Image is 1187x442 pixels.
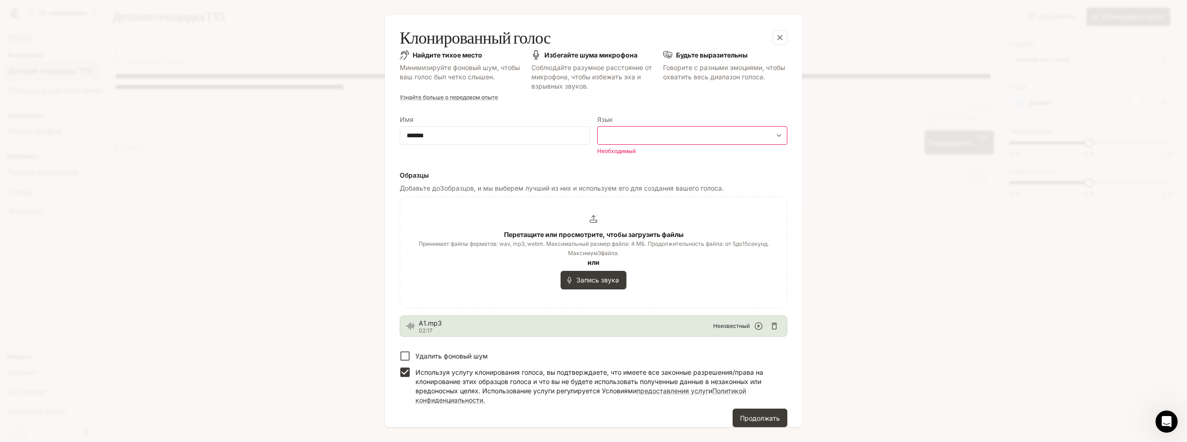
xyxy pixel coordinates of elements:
[708,387,712,395] font: и
[676,51,747,59] font: Будьте выразительны
[544,51,638,59] font: Избегайте шума микрофона
[444,184,724,192] font: образцов, и мы выберем лучший из них и используем его для создания вашего голоса.
[713,322,750,329] font: Неизвестный
[598,131,787,140] div: ​
[601,250,619,256] font: файла.
[597,147,636,154] font: Необходимый
[736,240,742,247] font: до
[419,319,442,327] font: А1.mp3
[413,51,482,59] font: Найдите тихое место
[587,258,600,266] font: или
[725,240,736,247] font: от 5
[419,240,724,247] font: Принимает файлы форматов: wav, mp3, webm. Максимальный размер файла: 4 МБ. Продолжительность файла:
[576,276,619,284] font: Запись звука
[400,171,429,179] font: Образцы
[733,409,787,427] button: Продолжать
[504,231,683,238] font: Перетащите или просмотрите, чтобы загрузить файлы
[415,368,763,395] font: Используя услугу клонирования голоса, вы подтверждаете, что имеете все законные разрешения/права ...
[531,64,652,90] font: Соблюдайте разумное расстояние от микрофона, чтобы избежать эха и взрывных звуков.
[637,387,708,395] a: предоставления услуг
[440,184,444,192] font: 3
[400,94,498,101] a: Узнайте больше о передовом опыте
[400,184,440,192] font: Добавьте до
[419,327,433,334] font: 02:17
[598,250,601,256] font: 3
[740,414,780,422] font: Продолжать
[400,115,414,123] font: Имя
[400,26,551,48] font: Клонированный голос
[561,271,626,289] button: Запись звука
[1155,410,1178,433] iframe: Интерком-чат в режиме реального времени
[415,352,488,360] font: Удалить фоновый шум
[663,64,785,81] font: Говорите с разными эмоциями, чтобы охватить весь диапазон голоса.
[742,240,748,247] font: 15
[400,64,520,81] font: Минимизируйте фоновый шум, чтобы ваш голос был четко слышен.
[597,115,613,123] font: Язык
